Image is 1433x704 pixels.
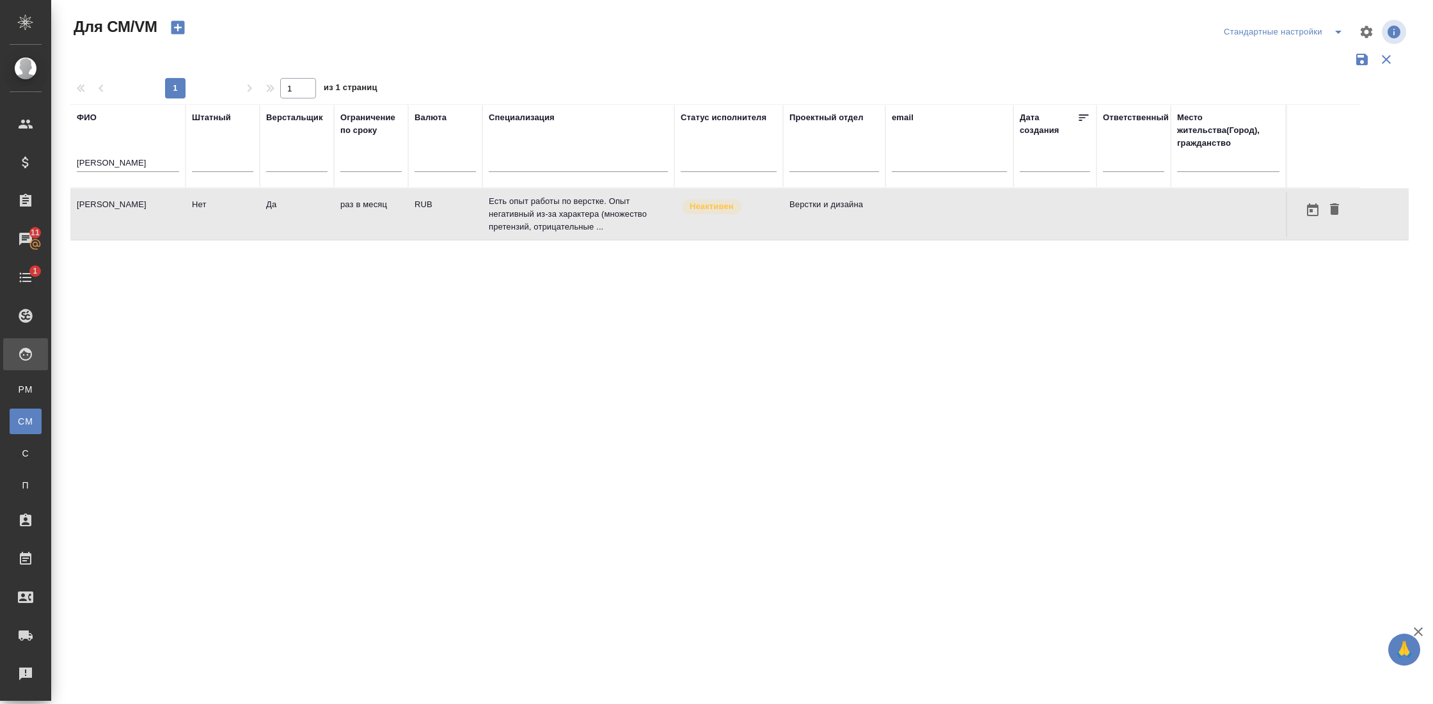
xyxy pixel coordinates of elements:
div: Ответственный [1103,111,1169,124]
a: CM [10,409,42,434]
button: Открыть календарь загрузки [1302,198,1324,222]
span: Посмотреть информацию [1382,20,1409,44]
span: 11 [23,226,47,239]
td: RUB [408,192,482,237]
p: Неактивен [690,200,734,213]
td: Нет [186,192,260,237]
span: С [16,447,35,460]
button: Удалить [1324,198,1345,222]
div: ФИО [77,111,97,124]
div: Наши пути разошлись: исполнитель с нами не работает [681,198,777,215]
button: Создать [162,17,193,38]
span: Настроить таблицу [1351,17,1382,47]
button: 🙏 [1388,634,1420,666]
button: Сбросить фильтры [1374,47,1398,72]
div: email [892,111,914,124]
span: CM [16,415,35,428]
td: Верстки и дизайна [783,192,885,237]
a: П [10,473,42,498]
div: Штатный [192,111,231,124]
div: split button [1221,22,1351,42]
span: 1 [25,265,45,278]
a: 1 [3,262,48,293]
div: Место жительства(Город), гражданство [1177,111,1279,150]
div: Специализация [489,111,555,124]
span: PM [16,383,35,396]
a: PM [10,377,42,402]
div: Дата создания [1020,111,1077,137]
td: раз в месяц [334,192,408,237]
div: Статус исполнителя [681,111,766,124]
span: 🙏 [1393,636,1415,663]
div: Проектный отдел [789,111,864,124]
p: Есть опыт работы по верстке. Опыт негативный из-за характера (множество претензий, отрицательные ... [489,195,668,233]
div: Валюта [415,111,447,124]
div: Верстальщик [266,111,323,124]
span: Для СМ/VM [70,17,157,37]
a: С [10,441,42,466]
a: 11 [3,223,48,255]
span: из 1 страниц [324,80,377,98]
td: [PERSON_NAME] [70,192,186,237]
button: Сохранить фильтры [1350,47,1374,72]
td: Да [260,192,334,237]
div: Ограничение по сроку [340,111,402,137]
span: П [16,479,35,492]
